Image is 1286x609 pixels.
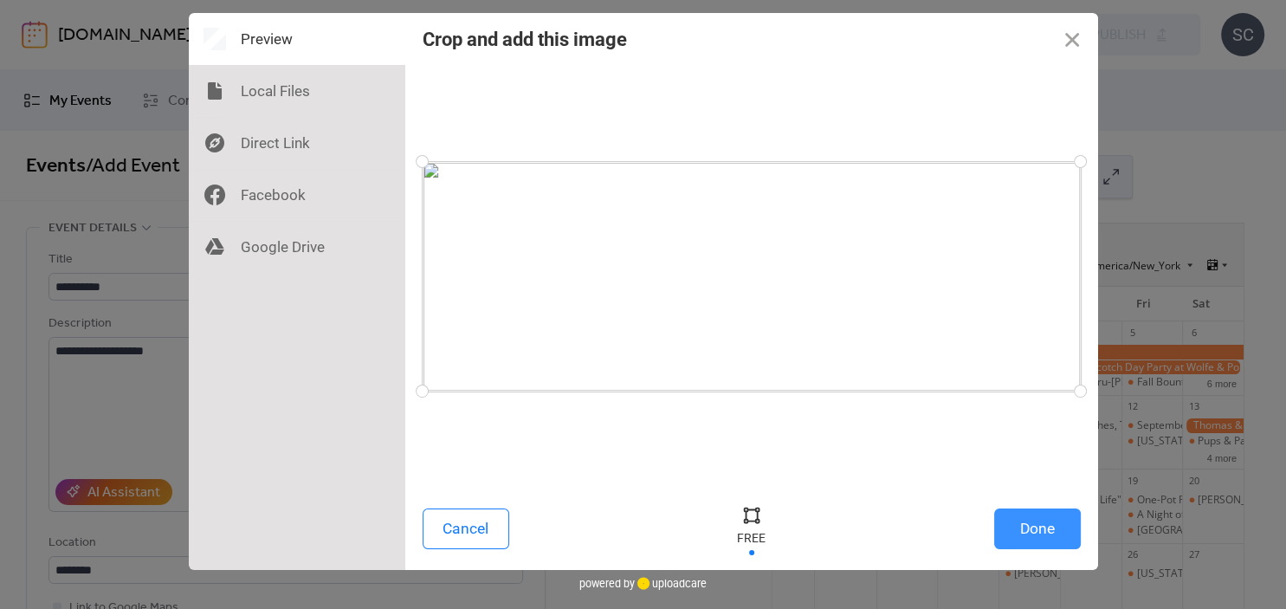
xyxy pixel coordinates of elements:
a: uploadcare [635,577,707,590]
button: Cancel [423,509,509,549]
div: Direct Link [189,117,405,169]
button: Done [994,509,1081,549]
div: powered by [579,570,707,596]
div: Preview [189,13,405,65]
div: Facebook [189,169,405,221]
div: Google Drive [189,221,405,273]
div: Local Files [189,65,405,117]
div: Crop and add this image [423,29,627,50]
button: Close [1046,13,1098,65]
